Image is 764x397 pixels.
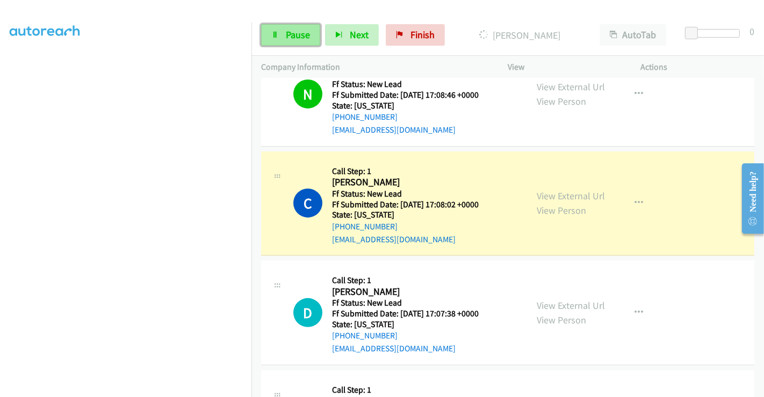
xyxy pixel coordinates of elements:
[332,199,479,210] h5: Ff Submitted Date: [DATE] 17:08:02 +0000
[332,286,479,298] h2: [PERSON_NAME]
[410,28,435,41] span: Finish
[600,24,666,46] button: AutoTab
[332,176,479,189] h2: [PERSON_NAME]
[332,210,479,220] h5: State: [US_STATE]
[332,385,479,395] h5: Call Step: 1
[332,112,398,122] a: [PHONE_NUMBER]
[332,125,456,135] a: [EMAIL_ADDRESS][DOMAIN_NAME]
[293,80,322,109] h1: N
[537,299,605,312] a: View External Url
[537,95,586,107] a: View Person
[332,189,479,199] h5: Ff Status: New Lead
[332,234,456,244] a: [EMAIL_ADDRESS][DOMAIN_NAME]
[332,298,479,308] h5: Ff Status: New Lead
[293,189,322,218] h1: C
[537,314,586,326] a: View Person
[261,24,320,46] a: Pause
[332,330,398,341] a: [PHONE_NUMBER]
[690,29,740,38] div: Delay between calls (in seconds)
[537,190,605,202] a: View External Url
[332,343,456,353] a: [EMAIL_ADDRESS][DOMAIN_NAME]
[537,81,605,93] a: View External Url
[261,61,488,74] p: Company Information
[332,275,479,286] h5: Call Step: 1
[749,24,754,39] div: 0
[332,166,479,177] h5: Call Step: 1
[332,90,492,100] h5: Ff Submitted Date: [DATE] 17:08:46 +0000
[386,24,445,46] a: Finish
[325,24,379,46] button: Next
[332,308,479,319] h5: Ff Submitted Date: [DATE] 17:07:38 +0000
[459,28,580,42] p: [PERSON_NAME]
[641,61,755,74] p: Actions
[332,100,492,111] h5: State: [US_STATE]
[508,61,622,74] p: View
[332,79,492,90] h5: Ff Status: New Lead
[733,156,764,241] iframe: Resource Center
[293,298,322,327] h1: D
[286,28,310,41] span: Pause
[332,221,398,232] a: [PHONE_NUMBER]
[332,319,479,330] h5: State: [US_STATE]
[537,204,586,216] a: View Person
[293,298,322,327] div: The call is yet to be attempted
[350,28,369,41] span: Next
